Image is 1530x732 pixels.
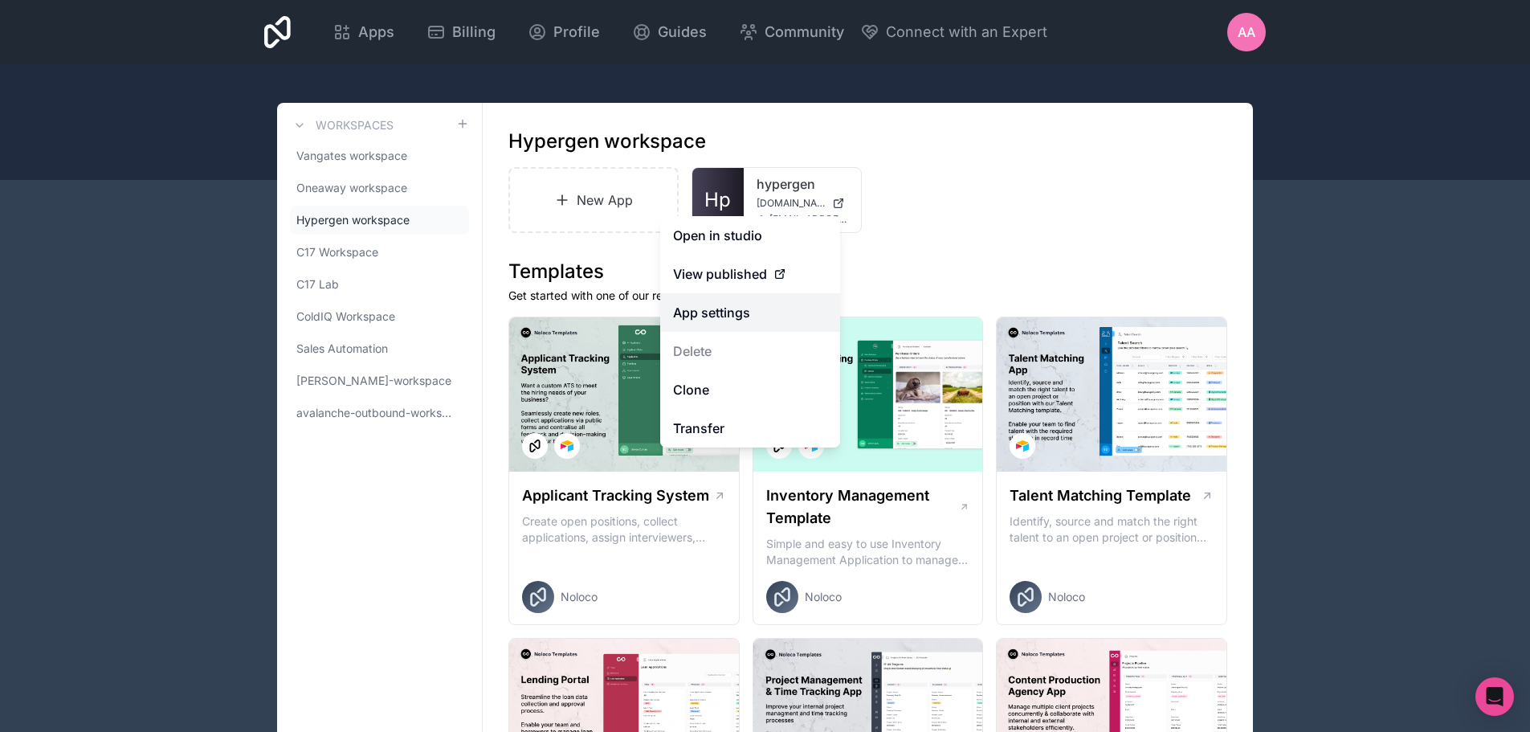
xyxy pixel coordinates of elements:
span: Noloco [805,589,842,605]
span: Apps [358,21,394,43]
a: avalanche-outbound-workspace [290,399,469,427]
span: Sales Automation [296,341,388,357]
h1: Talent Matching Template [1010,485,1191,507]
a: hypergen [757,174,848,194]
p: Identify, source and match the right talent to an open project or position with our Talent Matchi... [1010,513,1214,546]
span: Vangates workspace [296,148,407,164]
h1: Applicant Tracking System [522,485,709,507]
p: Get started with one of our ready-made templates [508,288,1227,304]
span: Oneaway workspace [296,180,407,196]
span: Hypergen workspace [296,212,410,228]
span: View published [673,264,767,284]
a: Transfer [660,409,840,448]
a: Sales Automation [290,334,469,363]
div: Open Intercom Messenger [1475,677,1514,716]
a: Workspaces [290,116,394,135]
a: Community [726,14,857,50]
a: Hypergen workspace [290,206,469,235]
span: [DOMAIN_NAME] [757,197,826,210]
a: ColdIQ Workspace [290,302,469,331]
a: [PERSON_NAME]-workspace [290,366,469,395]
a: Billing [414,14,508,50]
a: [DOMAIN_NAME] [757,197,848,210]
span: Connect with an Expert [886,21,1047,43]
span: ColdIQ Workspace [296,309,395,325]
a: App settings [660,293,840,332]
span: C17 Workspace [296,244,378,260]
span: [PERSON_NAME]-workspace [296,373,451,389]
span: Billing [452,21,496,43]
a: C17 Workspace [290,238,469,267]
h3: Workspaces [316,117,394,133]
span: Guides [658,21,707,43]
span: avalanche-outbound-workspace [296,405,456,421]
a: Open in studio [660,216,840,255]
p: Simple and easy to use Inventory Management Application to manage your stock, orders and Manufact... [766,536,970,568]
span: Noloco [561,589,598,605]
a: Guides [619,14,720,50]
h1: Hypergen workspace [508,129,706,154]
a: Apps [320,14,407,50]
span: Noloco [1048,589,1085,605]
a: Hp [692,168,744,232]
span: Community [765,21,844,43]
h1: Inventory Management Template [766,485,959,530]
span: Profile [553,21,600,43]
span: Aa [1238,22,1255,42]
a: Clone [660,370,840,409]
a: Vangates workspace [290,141,469,170]
a: View published [660,255,840,293]
button: Delete [660,332,840,370]
a: Oneaway workspace [290,174,469,202]
a: C17 Lab [290,270,469,299]
span: C17 Lab [296,276,339,292]
span: [EMAIL_ADDRESS][DOMAIN_NAME] [769,213,848,226]
button: Connect with an Expert [860,21,1047,43]
h1: Templates [508,259,1227,284]
img: Airtable Logo [1016,440,1029,452]
p: Create open positions, collect applications, assign interviewers, centralise candidate feedback a... [522,513,726,546]
a: Profile [515,14,613,50]
img: Airtable Logo [561,440,573,452]
a: New App [508,167,679,233]
span: Hp [704,187,731,213]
